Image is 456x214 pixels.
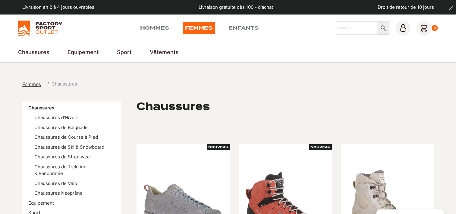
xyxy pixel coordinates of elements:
span: Chaussures [52,81,77,88]
span: Femmes [22,81,41,87]
a: Chaussures de Vélo [34,180,77,186]
a: Chaussures de Streatwear [34,154,91,160]
a: Chaussures de Ski & Snowboard [34,144,104,150]
a: Vêtements [150,48,179,56]
a: Hommes [140,22,169,34]
input: Chercher [336,21,377,35]
a: Chaussures de Baignade [34,125,88,130]
p: Livraison en 2 à 4 jours ouvrables [22,4,94,11]
img: Factory Sport Outlet [18,21,62,36]
a: Sport [117,48,132,56]
a: Chaussures Néoprène [34,190,83,196]
p: Droit de retour de 10 jours [378,4,434,11]
a: Chaussures de Trekking & Randonnée [34,164,86,177]
a: Equipement [28,200,54,206]
h1: Chaussures [137,102,210,111]
a: Chaussures [28,105,54,111]
a: Femmes [22,81,45,88]
a: Equipement [68,48,99,56]
a: Chaussures [18,48,49,56]
button: dismiss [445,3,456,14]
p: Livraison gratuite dès 100.- d'achat [199,4,273,11]
a: Femmes [183,22,215,34]
a: Chaussures de Course à Pied [34,134,98,140]
div: 0 [432,25,438,31]
a: Chaussures d'Hivers [34,115,79,120]
nav: breadcrumbs [22,81,77,88]
a: Enfants [228,22,259,34]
